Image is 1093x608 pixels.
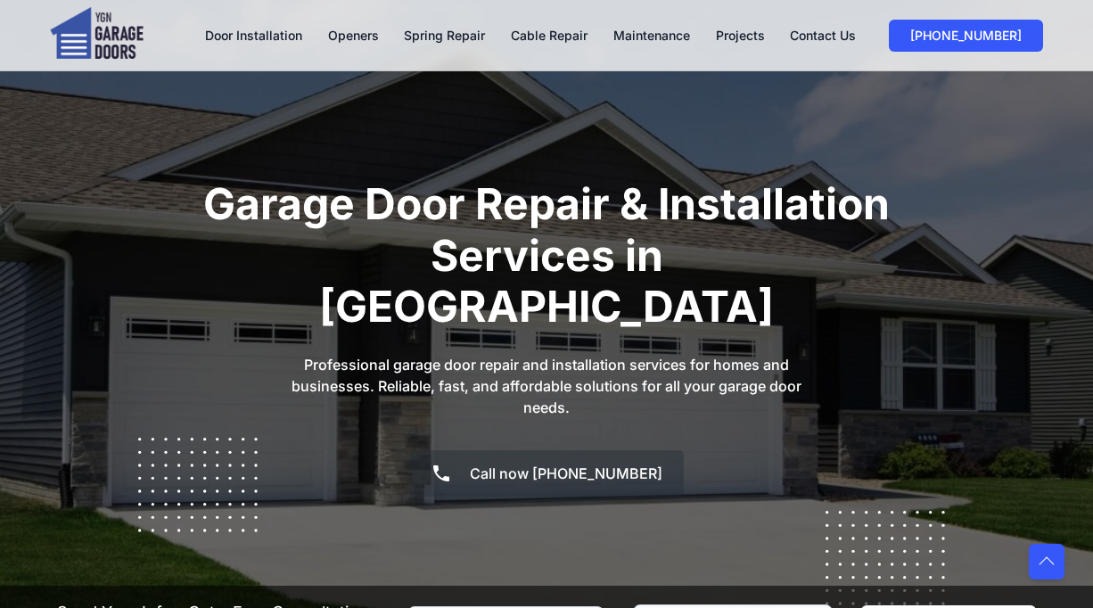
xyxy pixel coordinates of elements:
span: [PHONE_NUMBER] [910,28,1022,43]
a: Cable Repair [511,5,588,66]
p: Professional garage door repair and installation services for homes and businesses. Reliable, fas... [279,354,814,418]
a: Door Installation [205,5,302,66]
a: Contact Us [790,5,856,66]
a: Call now [PHONE_NUMBER] [409,450,684,497]
a: Spring Repair [404,5,485,66]
img: logo [50,7,144,64]
a: Maintenance [613,5,690,66]
h1: Garage Door Repair & Installation Services in [GEOGRAPHIC_DATA] [199,178,894,333]
a: Openers [328,5,379,66]
a: Projects [716,5,765,66]
a: [PHONE_NUMBER] [889,20,1043,52]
